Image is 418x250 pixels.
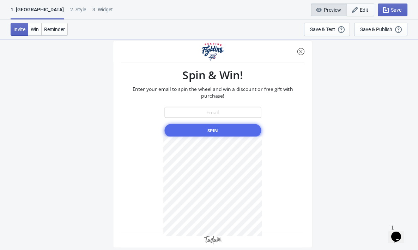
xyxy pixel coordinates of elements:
span: Preview [324,7,341,13]
button: Save & Publish [354,23,407,36]
span: Save [391,7,401,13]
span: Invite [13,27,25,32]
div: 1. [GEOGRAPHIC_DATA] [11,6,64,19]
button: Invite [11,23,28,36]
button: Edit [347,4,374,16]
div: 3. Widget [92,6,113,18]
div: 2 . Style [70,6,86,18]
button: Preview [311,4,347,16]
button: Save & Test [304,23,350,36]
div: Save & Publish [360,27,392,32]
button: Win [28,23,42,36]
button: Reminder [41,23,68,36]
iframe: chat widget [388,222,411,243]
span: Edit [360,7,368,13]
span: Reminder [44,27,65,32]
div: Save & Test [310,27,335,32]
button: Save [378,4,407,16]
span: Win [31,27,39,32]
